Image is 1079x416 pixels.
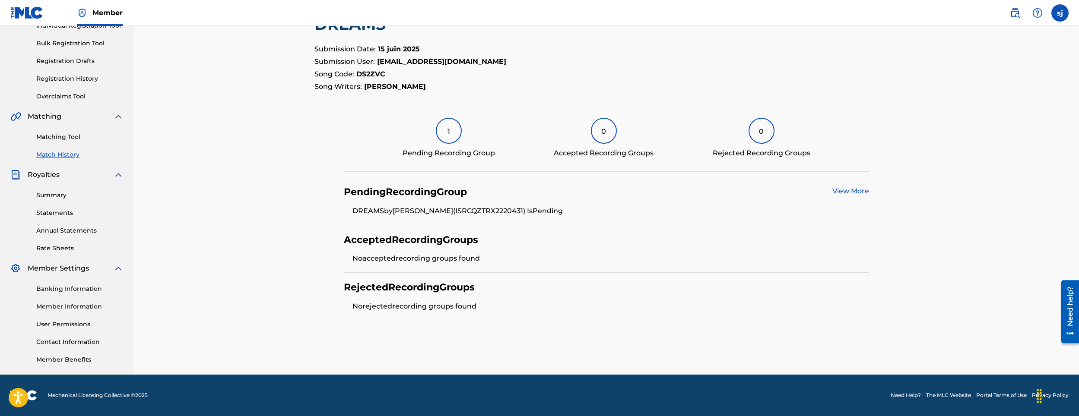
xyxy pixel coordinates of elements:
[1055,277,1079,347] iframe: Resource Center
[1036,375,1079,416] iframe: Chat Widget
[1032,8,1043,18] img: help
[113,263,124,274] img: expand
[436,118,462,144] div: 1
[36,208,124,217] a: Statements
[36,57,124,66] a: Registration Drafts
[356,70,385,78] strong: DS2ZVC
[48,391,148,399] span: Mechanical Licensing Collective © 2025
[36,132,124,142] a: Matching Tool
[36,39,124,48] a: Bulk Registration Tool
[113,111,124,122] img: expand
[1036,375,1079,416] div: Widget de chat
[1032,383,1046,409] div: Glisser
[314,45,376,53] span: Submission Date:
[36,337,124,347] a: Contact Information
[92,8,123,18] span: Member
[314,82,362,91] span: Song Writers:
[10,111,21,122] img: Matching
[36,320,124,329] a: User Permissions
[344,186,467,198] h4: Pending Recording Group
[36,226,124,235] a: Annual Statements
[352,301,870,312] li: No rejected recording groups found
[1051,4,1069,22] div: User Menu
[28,263,89,274] span: Member Settings
[891,391,921,399] a: Need Help?
[926,391,971,399] a: The MLC Website
[10,263,21,274] img: Member Settings
[36,74,124,83] a: Registration History
[591,118,617,144] div: 0
[1029,4,1046,22] div: Help
[36,284,124,293] a: Banking Information
[344,234,478,246] h4: Accepted Recording Groups
[352,253,870,264] li: No accepted recording groups found
[344,281,475,293] h4: Rejected Recording Groups
[352,206,870,216] li: DREAMS by [PERSON_NAME] (ISRC QZTRX2220431 ) Is Pending
[28,111,61,122] span: Matching
[10,6,44,19] img: MLC Logo
[36,302,124,311] a: Member Information
[28,170,60,180] span: Royalties
[403,148,495,158] div: Pending Recording Group
[377,57,506,66] strong: [EMAIL_ADDRESS][DOMAIN_NAME]
[36,244,124,253] a: Rate Sheets
[36,355,124,364] a: Member Benefits
[749,118,774,144] div: 0
[10,390,37,400] img: logo
[1032,391,1069,399] a: Privacy Policy
[10,170,21,180] img: Royalties
[364,82,426,91] strong: [PERSON_NAME]
[713,148,810,158] div: Rejected Recording Groups
[36,92,124,101] a: Overclaims Tool
[314,57,375,66] span: Submission User:
[314,70,354,78] span: Song Code:
[36,191,124,200] a: Summary
[1010,8,1020,18] img: search
[976,391,1027,399] a: Portal Terms of Use
[554,148,654,158] div: Accepted Recording Groups
[378,45,420,53] strong: 15 juin 2025
[1006,4,1024,22] a: Public Search
[36,150,124,159] a: Match History
[113,170,124,180] img: expand
[77,8,87,18] img: Top Rightsholder
[832,187,869,195] a: View More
